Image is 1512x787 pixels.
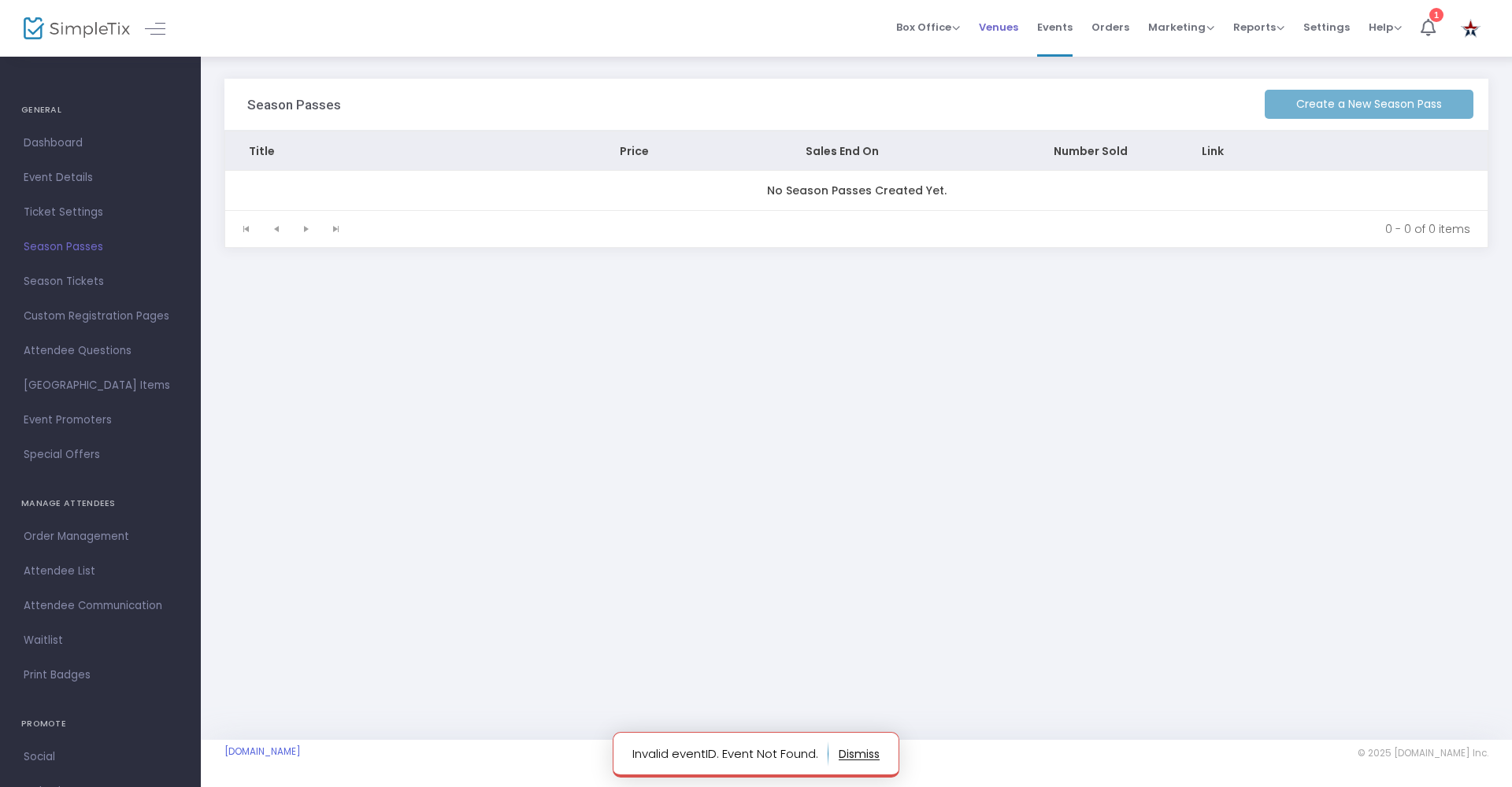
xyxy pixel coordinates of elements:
[1429,8,1443,22] div: 1
[24,445,177,465] span: Special Offers
[24,561,177,582] span: Attendee List
[1358,747,1488,759] span: © 2025 [DOMAIN_NAME] Inc.
[1148,20,1214,35] span: Marketing
[24,747,177,767] span: Social
[1030,131,1179,171] th: Number Sold
[979,7,1018,47] span: Venues
[21,94,180,126] h4: GENERAL
[24,237,177,257] span: Season Passes
[24,665,177,685] span: Print Badges
[24,168,177,188] span: Event Details
[1303,7,1350,47] span: Settings
[596,131,782,171] th: Price
[1091,7,1129,47] span: Orders
[225,131,1488,210] div: Data table
[225,131,596,171] th: Title
[1037,7,1073,47] span: Events
[224,745,301,758] a: [DOMAIN_NAME]
[839,741,880,767] button: dismiss
[24,527,177,547] span: Order Management
[21,488,180,519] h4: MANAGE ATTENDEES
[1233,20,1284,35] span: Reports
[24,306,177,327] span: Custom Registration Pages
[24,202,177,223] span: Ticket Settings
[21,708,180,740] h4: PROMOTE
[24,133,177,153] span: Dashboard
[1178,131,1364,171] th: Link
[24,596,177,616] span: Attendee Communication
[24,375,177,396] span: [GEOGRAPHIC_DATA] Items
[1369,20,1402,35] span: Help
[24,272,177,292] span: Season Tickets
[225,171,1488,210] td: No Season Passes Created Yet.
[24,410,177,430] span: Event Promoters
[632,741,828,767] p: Invalid eventID. Event Not Found.
[24,341,177,361] span: Attendee Questions
[896,20,960,35] span: Box Office
[24,630,177,651] span: Waitlist
[362,221,1470,237] kendo-pager-info: 0 - 0 of 0 items
[247,97,341,113] h3: Season Passes
[782,131,1029,171] th: Sales End On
